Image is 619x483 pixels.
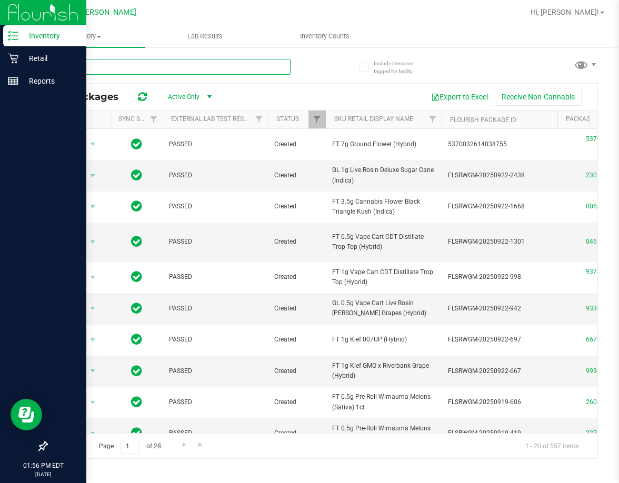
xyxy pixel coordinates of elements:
[308,110,326,128] a: Filter
[131,364,142,378] span: In Sync
[448,272,551,282] span: FLSRWGM-20250922-998
[424,88,495,106] button: Export to Excel
[118,115,159,123] a: Sync Status
[334,115,413,123] a: SKU Retail Display Name
[424,110,442,128] a: Filter
[193,438,208,452] a: Go to the last page
[5,470,82,478] p: [DATE]
[8,53,18,64] inline-svg: Retail
[18,75,82,87] p: Reports
[286,32,364,41] span: Inventory Counts
[274,397,320,407] span: Created
[8,31,18,41] inline-svg: Inventory
[78,8,136,17] span: [PERSON_NAME]
[274,428,320,438] span: Created
[131,199,142,214] span: In Sync
[274,366,320,376] span: Created
[274,304,320,314] span: Created
[131,234,142,249] span: In Sync
[332,335,435,345] span: FT 1g Kief 007UP (Hybrid)
[86,333,99,347] span: select
[131,269,142,284] span: In Sync
[86,395,99,410] span: select
[169,397,262,407] span: PASSED
[274,139,320,149] span: Created
[131,301,142,316] span: In Sync
[169,366,262,376] span: PASSED
[171,115,254,123] a: External Lab Test Result
[173,32,237,41] span: Lab Results
[169,335,262,345] span: PASSED
[86,270,99,285] span: select
[5,461,82,470] p: 01:56 PM EDT
[86,199,99,214] span: select
[18,52,82,65] p: Retail
[332,424,435,444] span: FT 0.5g Pre-Roll Wimauma Melons (Sativa) 5ct
[169,237,262,247] span: PASSED
[11,399,42,430] iframe: Resource center
[176,438,192,452] a: Go to the next page
[448,202,551,212] span: FLSRWGM-20250922-1668
[169,170,262,180] span: PASSED
[169,428,262,438] span: PASSED
[131,395,142,409] span: In Sync
[131,137,142,152] span: In Sync
[276,115,299,123] a: Status
[332,298,435,318] span: GL 0.5g Vape Cart Live Rosin [PERSON_NAME] Grapes (Hybrid)
[46,59,291,75] input: Search Package ID, Item Name, SKU, Lot or Part Number...
[86,301,99,316] span: select
[332,232,435,252] span: FT 0.5g Vape Cart CDT Distillate Trop Top (Hybrid)
[131,168,142,183] span: In Sync
[145,110,163,128] a: Filter
[332,392,435,412] span: FT 0.5g Pre-Roll Wimauma Melons (Sativa) 1ct
[448,170,551,180] span: FLSRWGM-20250922-2438
[121,438,139,454] input: 1
[531,8,599,16] span: Hi, [PERSON_NAME]!
[169,139,262,149] span: PASSED
[265,25,385,47] a: Inventory Counts
[131,426,142,440] span: In Sync
[448,397,551,407] span: FLSRWGM-20250919-606
[448,304,551,314] span: FLSRWGM-20250922-942
[169,272,262,282] span: PASSED
[448,237,551,247] span: FLSRWGM-20250922-1301
[274,237,320,247] span: Created
[55,91,129,103] span: All Packages
[86,364,99,378] span: select
[517,438,587,454] span: 1 - 20 of 557 items
[332,197,435,217] span: FT 3.5g Cannabis Flower Black Triangle Kush (Indica)
[169,304,262,314] span: PASSED
[86,168,99,183] span: select
[448,366,551,376] span: FLSRWGM-20250922-667
[274,170,320,180] span: Created
[86,137,99,152] span: select
[332,165,435,185] span: GL 1g Live Rosin Deluxe Sugar Cane (Indica)
[18,29,82,42] p: Inventory
[86,426,99,441] span: select
[274,202,320,212] span: Created
[169,202,262,212] span: PASSED
[145,25,265,47] a: Lab Results
[90,438,169,454] span: Page of 28
[332,361,435,381] span: FT 1g Kief GMO x Riverbank Grape (Hybrid)
[448,139,551,149] span: 5370032614038755
[332,267,435,287] span: FT 1g Vape Cart CDT Distillate Trop Top (Hybrid)
[495,88,582,106] button: Receive Non-Cannabis
[274,335,320,345] span: Created
[448,428,551,438] span: FLSRWGM-20250919-419
[566,115,602,123] a: Package ID
[8,76,18,86] inline-svg: Reports
[274,272,320,282] span: Created
[450,116,516,124] a: Flourish Package ID
[374,59,426,75] span: Include items not tagged for facility
[131,332,142,347] span: In Sync
[332,139,435,149] span: FT 7g Ground Flower (Hybrid)
[448,335,551,345] span: FLSRWGM-20250922-697
[86,235,99,249] span: select
[251,110,268,128] a: Filter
